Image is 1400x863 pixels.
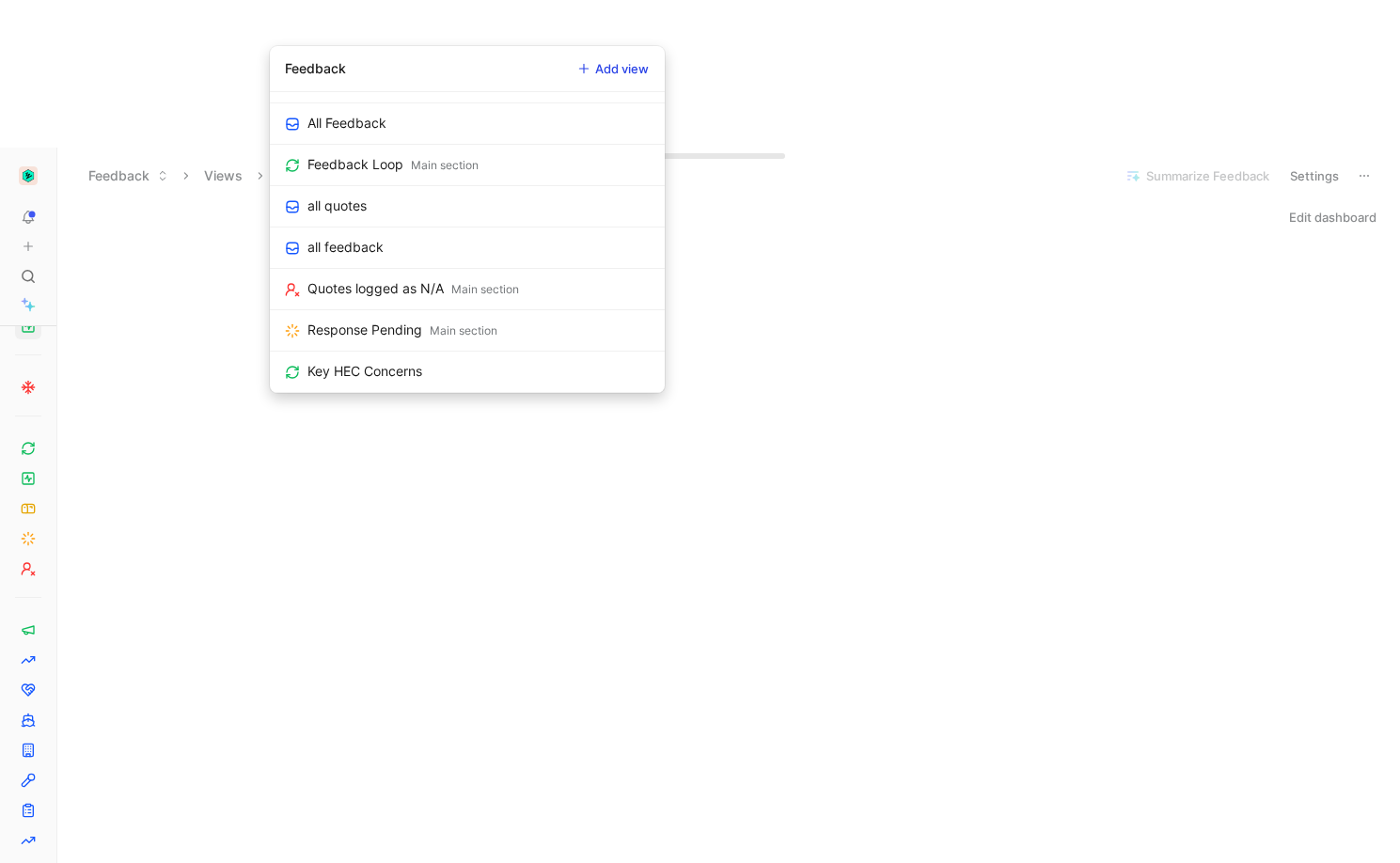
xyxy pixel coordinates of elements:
div: all quotes [307,195,367,217]
a: Key HEC Concerns [270,352,665,393]
div: Main section [411,156,479,175]
div: Response Pending [307,319,422,341]
a: Feedback LoopMain section [270,145,665,186]
div: all feedback [307,236,384,259]
a: Response PendingMain section [270,310,665,352]
div: Main section [430,322,497,340]
div: Main section [451,280,519,299]
button: Add view [570,55,657,82]
div: Key HEC Concerns [307,360,422,383]
a: All Feedback [270,103,665,145]
a: all quotes [270,186,665,228]
a: Quotes logged as N/AMain section [270,269,665,310]
a: all feedback [270,228,665,269]
div: Feedback Loop [307,153,403,176]
div: All Feedback [307,112,386,134]
div: Quotes logged as N/A [307,277,444,300]
div: Feedback [285,57,346,80]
